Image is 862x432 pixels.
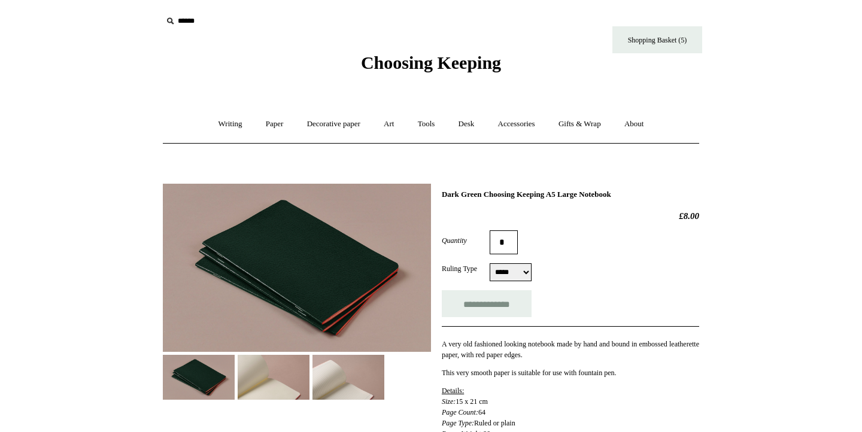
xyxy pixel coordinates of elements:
a: Choosing Keeping [361,62,501,71]
em: Page Count: [442,408,478,416]
em: Size: [442,397,456,406]
p: This very smooth paper is suitable for use with fountain pen. [442,367,699,378]
em: Page Type: [442,419,474,427]
a: Accessories [487,108,546,140]
a: Tools [407,108,446,140]
a: About [614,108,655,140]
a: Paper [255,108,295,140]
h1: Dark Green Choosing Keeping A5 Large Notebook [442,190,699,199]
a: Shopping Basket (5) [612,26,702,53]
h2: £8.00 [442,211,699,221]
img: Dark Green Choosing Keeping A5 Large Notebook [238,355,309,400]
img: Dark Green Choosing Keeping A5 Large Notebook [163,355,235,400]
img: Dark Green Choosing Keeping A5 Large Notebook [163,184,431,352]
a: Art [373,108,405,140]
img: Dark Green Choosing Keeping A5 Large Notebook [312,355,384,400]
span: Details: [442,387,464,395]
a: Writing [208,108,253,140]
a: Gifts & Wrap [548,108,612,140]
label: Quantity [442,235,490,246]
p: A very old fashioned looking notebook made by hand and bound in embossed leatherette paper, with ... [442,339,699,360]
span: 15 x 21 cm [456,397,488,406]
label: Ruling Type [442,263,490,274]
span: 64 [478,408,485,416]
a: Desk [448,108,485,140]
span: Choosing Keeping [361,53,501,72]
a: Decorative paper [296,108,371,140]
